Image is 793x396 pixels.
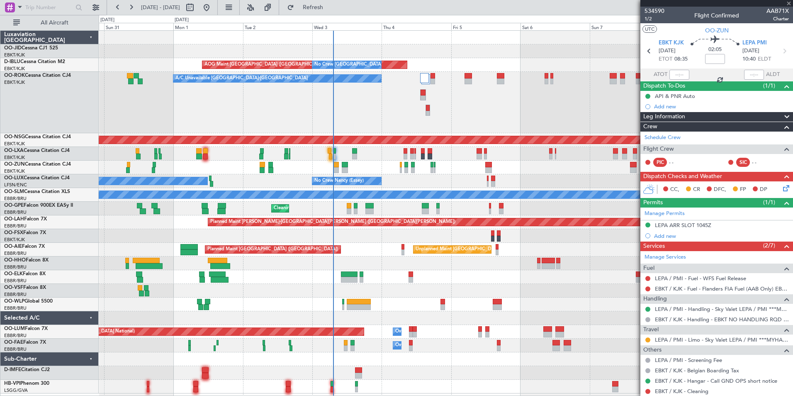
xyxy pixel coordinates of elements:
[642,25,657,33] button: UTC
[643,198,663,208] span: Permits
[173,23,243,30] div: Mon 1
[655,388,708,395] a: EBKT / KJK - Cleaning
[4,217,47,222] a: OO-LAHFalcon 7X
[4,271,46,276] a: OO-ELKFalcon 8X
[760,186,767,194] span: DP
[314,175,364,187] div: No Crew Nancy (Essey)
[22,20,88,26] span: All Aircraft
[752,159,771,166] div: - -
[4,148,70,153] a: OO-LXACessna Citation CJ4
[4,162,25,167] span: OO-ZUN
[4,134,25,139] span: OO-NSG
[645,134,681,142] a: Schedule Crew
[736,158,750,167] div: SIC
[4,176,24,181] span: OO-LUX
[643,345,662,355] span: Others
[4,46,58,51] a: OO-JIDCessna CJ1 525
[4,258,26,263] span: OO-HHO
[645,15,664,22] span: 1/2
[4,154,25,161] a: EBKT/KJK
[4,367,21,372] span: D-IMFE
[141,4,180,11] span: [DATE] - [DATE]
[395,339,452,352] div: Owner Melsbroek Air Base
[9,16,90,29] button: All Aircraft
[645,253,686,262] a: Manage Services
[4,223,27,229] a: EBBR/BRU
[210,216,455,228] div: Planned Maint [PERSON_NAME]-[GEOGRAPHIC_DATA][PERSON_NAME] ([GEOGRAPHIC_DATA][PERSON_NAME])
[655,285,789,292] a: EBKT / KJK - Fuel - Flanders FIA Fuel (AAB Only) EBKT / KJK
[4,134,71,139] a: OO-NSGCessna Citation CJ4
[4,305,27,311] a: EBBR/BRU
[742,39,767,47] span: LEPA PMI
[742,55,756,64] span: 10:40
[705,26,729,35] span: OO-ZUN
[4,209,27,215] a: EBBR/BRU
[655,357,722,364] a: LEPA / PMI - Screening Fee
[4,387,28,394] a: LSGG/GVA
[655,93,695,100] div: API & PNR Auto
[25,1,73,14] input: Trip Number
[655,336,789,343] a: LEPA / PMI - Limo - Sky Valet LEPA / PMI ***MYHANDLING***
[740,186,746,194] span: FP
[4,66,25,72] a: EBKT/KJK
[395,325,452,338] div: Owner Melsbroek Air Base
[694,11,739,20] div: Flight Confirmed
[4,230,46,235] a: OO-FSXFalcon 7X
[4,162,71,167] a: OO-ZUNCessna Citation CJ4
[4,285,23,290] span: OO-VSF
[708,46,722,54] span: 02:05
[766,71,780,79] span: ALDT
[296,5,331,10] span: Refresh
[4,52,25,58] a: EBKT/KJK
[314,59,453,71] div: No Crew [GEOGRAPHIC_DATA] ([GEOGRAPHIC_DATA] National)
[4,340,46,345] a: OO-FAEFalcon 7X
[204,59,348,71] div: AOG Maint [GEOGRAPHIC_DATA] ([GEOGRAPHIC_DATA] National)
[4,367,50,372] a: D-IMFECitation CJ2
[4,148,24,153] span: OO-LXA
[175,72,308,85] div: A/C Unavailable [GEOGRAPHIC_DATA]-[GEOGRAPHIC_DATA]
[763,241,775,250] span: (2/7)
[655,316,789,323] a: EBKT / KJK - Handling - EBKT NO HANDLING RQD FOR CJ
[763,81,775,90] span: (1/1)
[655,222,711,229] div: LEPA ARR SLOT 1045Z
[100,17,114,24] div: [DATE]
[104,23,173,30] div: Sun 31
[655,306,789,313] a: LEPA / PMI - Handling - Sky Valet LEPA / PMI ***MYHANDLING***
[655,275,746,282] a: LEPA / PMI - Fuel - WFS Fuel Release
[742,47,759,55] span: [DATE]
[416,243,572,256] div: Unplanned Maint [GEOGRAPHIC_DATA] ([GEOGRAPHIC_DATA] National)
[654,103,789,110] div: Add new
[4,381,20,386] span: HB-VPI
[653,158,667,167] div: PIC
[4,264,27,270] a: EBBR/BRU
[451,23,521,30] div: Fri 5
[643,325,659,335] span: Travel
[4,196,27,202] a: EBBR/BRU
[175,17,189,24] div: [DATE]
[655,367,739,374] a: EBKT / KJK - Belgian Boarding Tax
[4,230,23,235] span: OO-FSX
[766,7,789,15] span: AAB71X
[4,340,23,345] span: OO-FAE
[4,326,25,331] span: OO-LUM
[521,23,590,30] div: Sat 6
[4,217,24,222] span: OO-LAH
[654,232,789,240] div: Add new
[659,47,676,55] span: [DATE]
[283,1,333,14] button: Refresh
[590,23,659,30] div: Sun 7
[643,242,665,251] span: Services
[766,15,789,22] span: Charter
[4,189,24,194] span: OO-SLM
[654,71,667,79] span: ATOT
[4,346,27,352] a: EBBR/BRU
[4,141,25,147] a: EBKT/KJK
[659,55,672,64] span: ETOT
[670,186,679,194] span: CC,
[4,278,27,284] a: EBBR/BRU
[4,237,25,243] a: EBKT/KJK
[4,46,22,51] span: OO-JID
[4,244,45,249] a: OO-AIEFalcon 7X
[645,210,685,218] a: Manage Permits
[643,81,685,91] span: Dispatch To-Dos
